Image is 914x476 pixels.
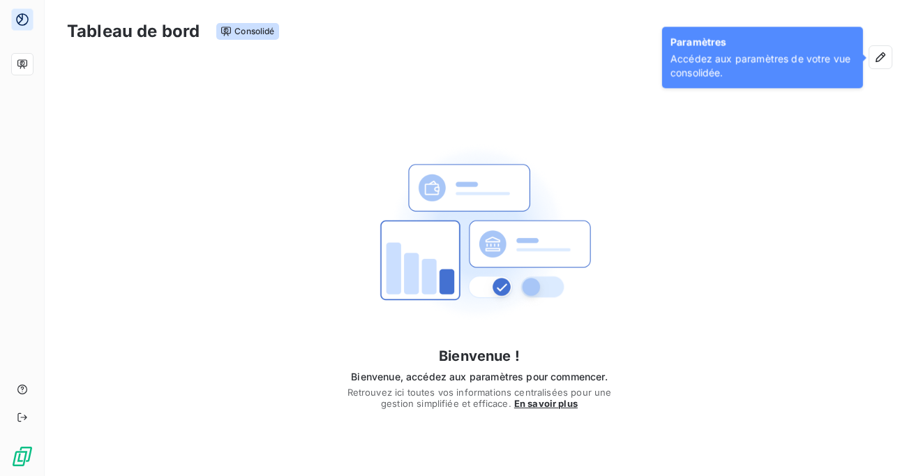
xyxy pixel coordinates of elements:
img: Logo LeanPay [11,445,33,468]
span: En savoir plus [514,398,578,409]
h3: Tableau de bord [67,19,200,44]
span: Accédez aux paramètres de votre vue consolidée. [670,52,855,80]
span: Consolidé [216,23,278,40]
span: Paramètres [670,35,855,52]
span: Retrouvez ici toutes vos informations centralisées pour une gestion simplifiée et efficace. [345,387,613,409]
h4: Bienvenue ! [345,345,613,367]
span: Bienvenue, accédez aux paramètres pour commencer. [345,370,613,384]
img: First time [368,121,591,345]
